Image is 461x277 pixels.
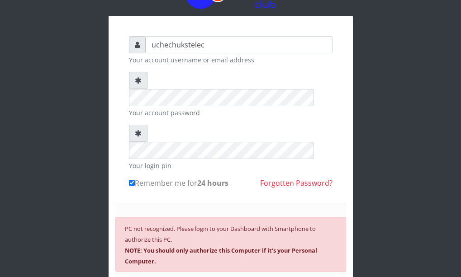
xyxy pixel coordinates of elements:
input: Username or email address [146,36,333,53]
b: 24 hours [197,178,228,188]
small: Your account username or email address [129,55,333,65]
input: Remember me for24 hours [129,180,135,186]
small: PC not recognized. Please login to your Dashboard with Smartphone to authorize this PC. [125,225,317,265]
b: NOTE: You should only authorize this Computer if it's your Personal Computer. [125,246,317,265]
a: Forgotten Password? [260,178,333,188]
label: Remember me for [129,178,228,188]
small: Your account password [129,108,333,117]
small: Your login pin [129,161,333,170]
